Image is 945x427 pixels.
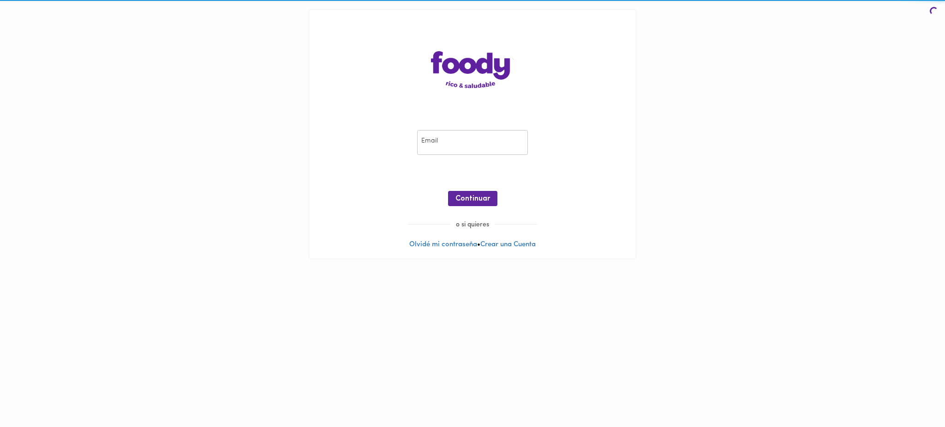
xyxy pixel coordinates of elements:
[480,241,536,248] a: Crear una Cuenta
[455,195,490,203] span: Continuar
[450,221,495,228] span: o si quieres
[417,130,528,155] input: pepitoperez@gmail.com
[448,191,497,206] button: Continuar
[431,51,514,88] img: logo-main-page.png
[891,374,936,418] iframe: Messagebird Livechat Widget
[309,10,636,259] div: •
[409,241,477,248] a: Olvidé mi contraseña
